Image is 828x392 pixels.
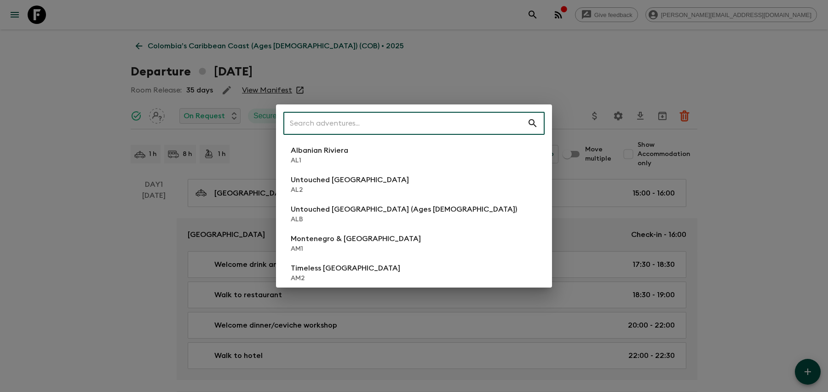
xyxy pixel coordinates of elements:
[291,263,400,274] p: Timeless [GEOGRAPHIC_DATA]
[291,156,348,165] p: AL1
[291,215,517,224] p: ALB
[291,204,517,215] p: Untouched [GEOGRAPHIC_DATA] (Ages [DEMOGRAPHIC_DATA])
[291,274,400,283] p: AM2
[291,174,409,185] p: Untouched [GEOGRAPHIC_DATA]
[291,233,421,244] p: Montenegro & [GEOGRAPHIC_DATA]
[283,110,527,136] input: Search adventures...
[291,185,409,195] p: AL2
[291,145,348,156] p: Albanian Riviera
[291,244,421,254] p: AM1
